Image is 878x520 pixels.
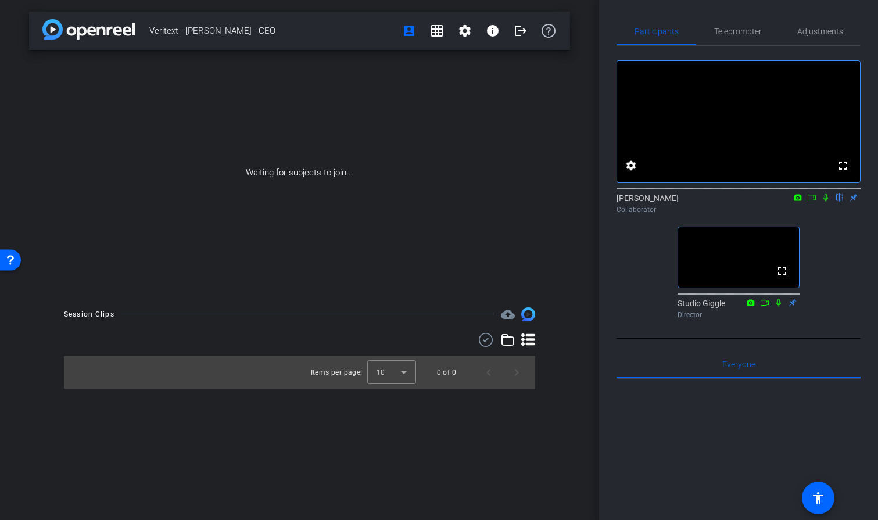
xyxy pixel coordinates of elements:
[486,24,500,38] mat-icon: info
[475,358,503,386] button: Previous page
[402,24,416,38] mat-icon: account_box
[503,358,531,386] button: Next page
[29,50,570,296] div: Waiting for subjects to join...
[514,24,528,38] mat-icon: logout
[458,24,472,38] mat-icon: settings
[311,367,363,378] div: Items per page:
[521,307,535,321] img: Session clips
[797,27,843,35] span: Adjustments
[635,27,679,35] span: Participants
[678,310,800,320] div: Director
[836,159,850,173] mat-icon: fullscreen
[501,307,515,321] mat-icon: cloud_upload
[722,360,755,368] span: Everyone
[437,367,456,378] div: 0 of 0
[678,297,800,320] div: Studio Giggle
[775,264,789,278] mat-icon: fullscreen
[149,19,395,42] span: Veritext - [PERSON_NAME] - CEO
[64,309,114,320] div: Session Clips
[42,19,135,40] img: app-logo
[430,24,444,38] mat-icon: grid_on
[833,192,847,202] mat-icon: flip
[617,205,861,215] div: Collaborator
[811,491,825,505] mat-icon: accessibility
[714,27,762,35] span: Teleprompter
[624,159,638,173] mat-icon: settings
[501,307,515,321] span: Destinations for your clips
[617,192,861,215] div: [PERSON_NAME]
